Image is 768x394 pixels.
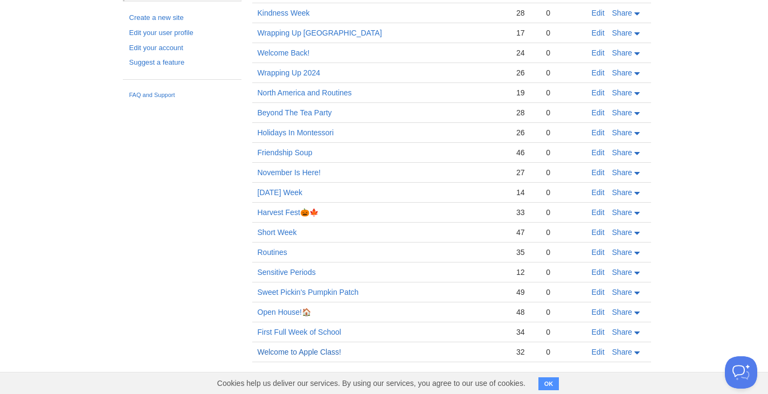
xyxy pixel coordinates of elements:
[516,28,535,38] div: 17
[206,372,536,394] span: Cookies help us deliver our services. By using our services, you agree to our use of cookies.
[258,288,359,296] a: Sweet Pickin's Pumpkin Patch
[258,228,297,237] a: Short Week
[258,68,320,77] a: Wrapping Up 2024
[516,208,535,217] div: 33
[592,228,605,237] a: Edit
[258,88,352,97] a: North America and Routines
[516,68,535,78] div: 26
[129,27,235,39] a: Edit your user profile
[592,168,605,177] a: Edit
[258,168,321,177] a: November Is Here!
[258,29,382,37] a: Wrapping Up [GEOGRAPHIC_DATA]
[546,8,580,18] div: 0
[258,188,303,197] a: [DATE] Week
[612,308,632,316] span: Share
[129,91,235,100] a: FAQ and Support
[129,43,235,54] a: Edit your account
[516,108,535,117] div: 28
[258,348,341,356] a: Welcome to Apple Class!
[612,268,632,277] span: Share
[612,168,632,177] span: Share
[546,128,580,137] div: 0
[516,327,535,337] div: 34
[592,68,605,77] a: Edit
[516,148,535,157] div: 46
[258,248,287,257] a: Routines
[538,377,559,390] button: OK
[516,247,535,257] div: 35
[516,307,535,317] div: 48
[516,128,535,137] div: 26
[612,68,632,77] span: Share
[516,88,535,98] div: 19
[546,247,580,257] div: 0
[516,287,535,297] div: 49
[258,128,334,137] a: Holidays In Montessori
[592,29,605,37] a: Edit
[612,208,632,217] span: Share
[516,227,535,237] div: 47
[546,188,580,197] div: 0
[258,148,313,157] a: Friendship Soup
[546,327,580,337] div: 0
[612,49,632,57] span: Share
[612,348,632,356] span: Share
[258,9,310,17] a: Kindness Week
[546,347,580,357] div: 0
[516,267,535,277] div: 12
[546,68,580,78] div: 0
[516,8,535,18] div: 28
[612,228,632,237] span: Share
[546,48,580,58] div: 0
[612,128,632,137] span: Share
[612,188,632,197] span: Share
[612,328,632,336] span: Share
[546,208,580,217] div: 0
[612,108,632,117] span: Share
[546,227,580,237] div: 0
[546,267,580,277] div: 0
[592,9,605,17] a: Edit
[546,28,580,38] div: 0
[592,128,605,137] a: Edit
[129,57,235,68] a: Suggest a feature
[546,108,580,117] div: 0
[592,248,605,257] a: Edit
[592,268,605,277] a: Edit
[612,248,632,257] span: Share
[592,308,605,316] a: Edit
[592,49,605,57] a: Edit
[725,356,757,389] iframe: Help Scout Beacon - Open
[592,288,605,296] a: Edit
[516,347,535,357] div: 32
[546,287,580,297] div: 0
[258,268,316,277] a: Sensitive Periods
[258,108,332,117] a: Beyond The Tea Party
[516,48,535,58] div: 24
[516,168,535,177] div: 27
[129,12,235,24] a: Create a new site
[612,29,632,37] span: Share
[516,188,535,197] div: 14
[546,168,580,177] div: 0
[546,307,580,317] div: 0
[258,208,319,217] a: Harvest Fest🎃🍁
[592,148,605,157] a: Edit
[258,49,310,57] a: Welcome Back!
[546,88,580,98] div: 0
[592,188,605,197] a: Edit
[592,328,605,336] a: Edit
[612,288,632,296] span: Share
[592,348,605,356] a: Edit
[592,208,605,217] a: Edit
[612,88,632,97] span: Share
[592,108,605,117] a: Edit
[592,88,605,97] a: Edit
[258,328,341,336] a: First Full Week of School
[546,148,580,157] div: 0
[258,308,312,316] a: Open House!🏠
[612,148,632,157] span: Share
[612,9,632,17] span: Share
